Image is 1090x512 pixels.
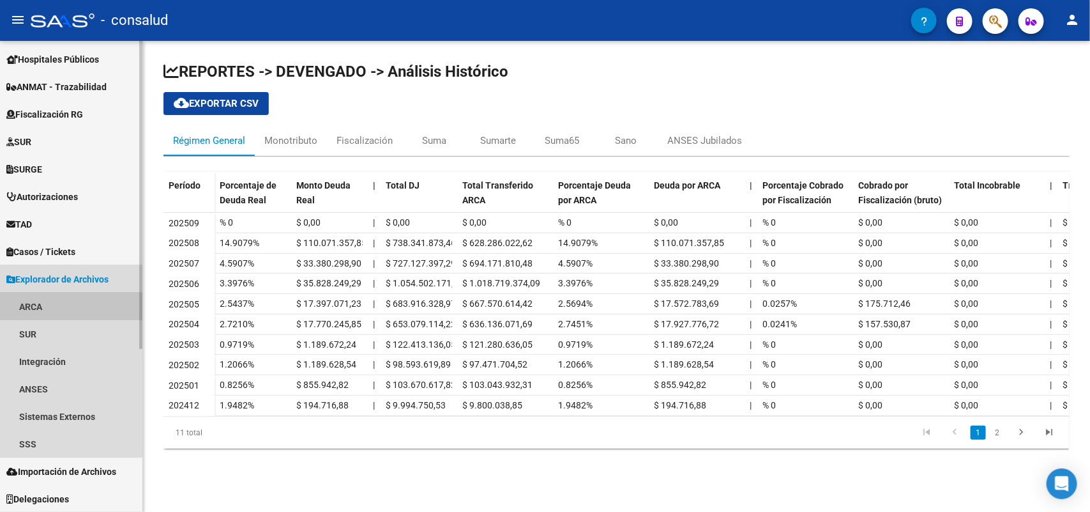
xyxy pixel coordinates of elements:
[858,180,942,205] span: Cobrado por Fiscalización (bruto)
[654,180,720,190] span: Deuda por ARCA
[220,238,259,248] span: 14.9079%
[558,299,593,309] span: 2.5694%
[858,400,882,410] span: $ 0,00
[373,217,375,228] span: |
[949,172,1045,226] datatable-header-cell: Total Incobrable
[296,278,361,288] span: $ 35.828.249,29
[750,278,752,288] span: |
[296,258,361,268] span: $ 33.380.298,90
[954,217,978,228] span: $ 0,00
[169,180,201,190] span: Período
[220,400,254,410] span: 1.9482%
[1009,426,1033,440] a: go to next page
[373,238,375,248] span: |
[654,238,724,248] span: $ 110.071.357,85
[858,217,882,228] span: $ 0,00
[220,299,254,309] span: 2.5437%
[296,380,349,390] span: $ 855.942,82
[386,359,451,369] span: $ 98.593.619,89
[101,6,168,35] span: - consalud
[654,380,706,390] span: $ 855.942,82
[386,400,446,410] span: $ 9.994.750,53
[858,238,882,248] span: $ 0,00
[1045,172,1057,226] datatable-header-cell: |
[1050,380,1052,390] span: |
[750,400,752,410] span: |
[858,299,911,309] span: $ 175.712,46
[750,180,752,190] span: |
[1050,339,1052,350] span: |
[169,400,199,410] span: 202412
[988,422,1007,444] li: page 2
[954,359,978,369] span: $ 0,00
[654,217,678,228] span: $ 0,00
[954,180,1020,190] span: Total Incobrable
[462,299,533,309] span: $ 667.570.614,42
[6,465,116,479] span: Importación de Archivos
[1050,238,1052,248] span: |
[6,162,42,176] span: SURGE
[762,180,844,205] span: Porcentaje Cobrado por Fiscalización
[10,12,26,27] mat-icon: menu
[264,134,317,148] div: Monotributo
[6,492,69,506] span: Delegaciones
[169,380,199,391] span: 202501
[174,98,259,109] span: Exportar CSV
[296,359,356,369] span: $ 1.189.628,54
[169,279,199,289] span: 202506
[462,380,533,390] span: $ 103.043.932,31
[1050,319,1052,329] span: |
[762,238,776,248] span: % 0
[762,217,776,228] span: % 0
[373,380,375,390] span: |
[1050,299,1052,309] span: |
[750,217,752,228] span: |
[858,339,882,350] span: $ 0,00
[480,134,516,148] div: Sumarte
[386,319,456,329] span: $ 653.079.114,22
[1050,217,1052,228] span: |
[6,272,109,286] span: Explorador de Archivos
[954,258,978,268] span: $ 0,00
[762,278,776,288] span: % 0
[954,339,978,350] span: $ 0,00
[215,172,291,226] datatable-header-cell: Porcentaje de Deuda Real
[858,258,882,268] span: $ 0,00
[1063,400,1087,410] span: $ 5,20
[954,278,978,288] span: $ 0,00
[558,339,593,350] span: 0.9719%
[386,217,410,228] span: $ 0,00
[654,319,719,329] span: $ 17.927.776,72
[762,319,797,329] span: 0.0241%
[296,238,367,248] span: $ 110.071.357,85
[954,319,978,329] span: $ 0,00
[545,134,579,148] div: Suma65
[457,172,553,226] datatable-header-cell: Total Transferido ARCA
[169,319,199,329] span: 202504
[169,258,199,268] span: 202507
[1050,180,1052,190] span: |
[368,172,381,226] datatable-header-cell: |
[990,426,1005,440] a: 2
[954,299,978,309] span: $ 0,00
[858,380,882,390] span: $ 0,00
[163,172,215,226] datatable-header-cell: Período
[386,380,456,390] span: $ 103.670.617,82
[386,278,464,288] span: $ 1.054.502.171,56
[1064,12,1080,27] mat-icon: person
[462,180,533,205] span: Total Transferido ARCA
[757,172,853,226] datatable-header-cell: Porcentaje Cobrado por Fiscalización
[220,339,254,350] span: 0.9719%
[163,61,1070,82] h1: REPORTES -> DEVENGADO -> Análisis Histórico
[954,380,978,390] span: $ 0,00
[220,217,233,228] span: % 0
[1050,400,1052,410] span: |
[220,380,254,390] span: 0.8256%
[667,134,742,148] div: ANSES Jubilados
[654,299,719,309] span: $ 17.572.783,69
[762,258,776,268] span: % 0
[373,319,375,329] span: |
[1050,258,1052,268] span: |
[745,172,757,226] datatable-header-cell: |
[1050,359,1052,369] span: |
